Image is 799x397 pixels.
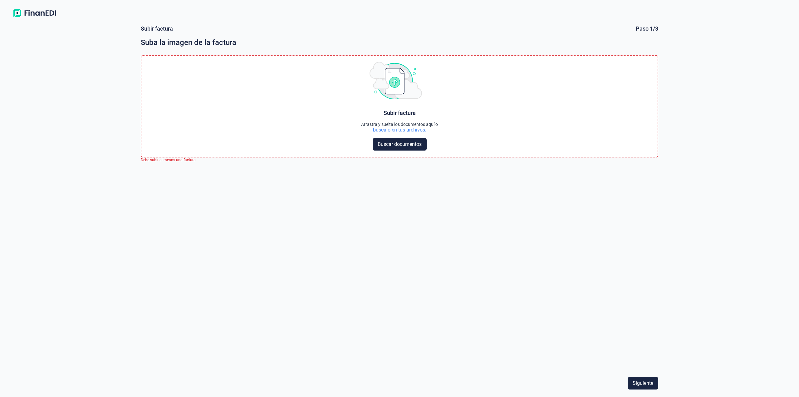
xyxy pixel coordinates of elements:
span: Buscar documentos [378,141,422,148]
div: Suba la imagen de la factura [141,37,659,47]
div: Paso 1/3 [636,25,658,32]
div: Arrastra y suelta los documentos aquí o [361,122,438,127]
button: Siguiente [628,377,658,390]
div: Debe subir al menos una factura [141,157,659,162]
div: búscalo en tus archivos. [373,127,426,133]
div: Subir factura [384,109,416,117]
div: Subir factura [141,25,173,32]
img: Logo de aplicación [10,7,59,19]
div: búscalo en tus archivos. [361,127,438,133]
img: upload img [370,62,422,99]
span: Siguiente [633,380,653,387]
button: Buscar documentos [373,138,427,151]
